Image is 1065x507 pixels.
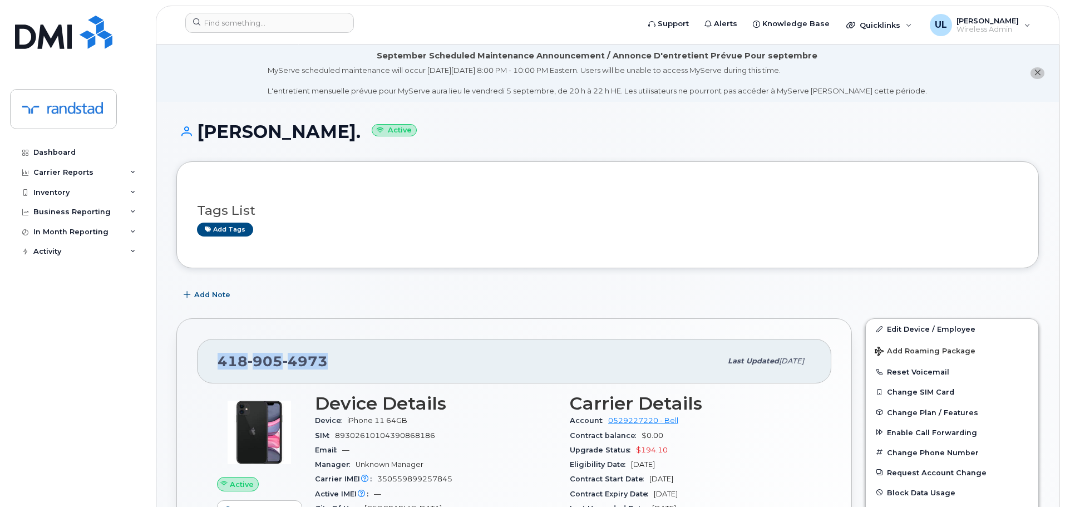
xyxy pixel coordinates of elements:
span: — [342,446,349,454]
span: Last updated [728,357,779,365]
button: Change Phone Number [866,442,1038,462]
span: Email [315,446,342,454]
span: [DATE] [649,475,673,483]
span: — [374,490,381,498]
a: Edit Device / Employee [866,319,1038,339]
button: close notification [1031,67,1044,79]
span: Account [570,416,608,425]
a: Add tags [197,223,253,237]
h3: Tags List [197,204,1018,218]
span: [DATE] [631,460,655,469]
span: Contract Start Date [570,475,649,483]
button: Reset Voicemail [866,362,1038,382]
img: iPhone_11.jpg [226,399,293,466]
span: 905 [248,353,283,370]
span: 4973 [283,353,328,370]
button: Block Data Usage [866,483,1038,503]
span: Change Plan / Features [887,408,978,416]
div: MyServe scheduled maintenance will occur [DATE][DATE] 8:00 PM - 10:00 PM Eastern. Users will be u... [268,65,927,96]
span: Device [315,416,347,425]
button: Add Note [176,285,240,305]
span: 89302610104390868186 [335,431,435,440]
button: Change SIM Card [866,382,1038,402]
span: Active IMEI [315,490,374,498]
span: Unknown Manager [356,460,423,469]
span: Add Note [194,289,230,300]
button: Request Account Change [866,462,1038,483]
span: $194.10 [636,446,668,454]
span: [DATE] [654,490,678,498]
span: SIM [315,431,335,440]
span: $0.00 [642,431,663,440]
button: Add Roaming Package [866,339,1038,362]
span: Carrier IMEI [315,475,377,483]
span: [DATE] [779,357,804,365]
h1: [PERSON_NAME]. [176,122,1039,141]
span: Upgrade Status [570,446,636,454]
small: Active [372,124,417,137]
span: Manager [315,460,356,469]
span: Contract Expiry Date [570,490,654,498]
div: September Scheduled Maintenance Announcement / Annonce D'entretient Prévue Pour septembre [377,50,817,62]
span: 350559899257845 [377,475,452,483]
span: Eligibility Date [570,460,631,469]
span: iPhone 11 64GB [347,416,407,425]
h3: Device Details [315,393,556,414]
span: Add Roaming Package [875,347,975,357]
span: Enable Call Forwarding [887,428,977,436]
a: 0529227220 - Bell [608,416,678,425]
button: Enable Call Forwarding [866,422,1038,442]
span: Contract balance [570,431,642,440]
span: Active [230,479,254,490]
span: 418 [218,353,328,370]
button: Change Plan / Features [866,402,1038,422]
h3: Carrier Details [570,393,811,414]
